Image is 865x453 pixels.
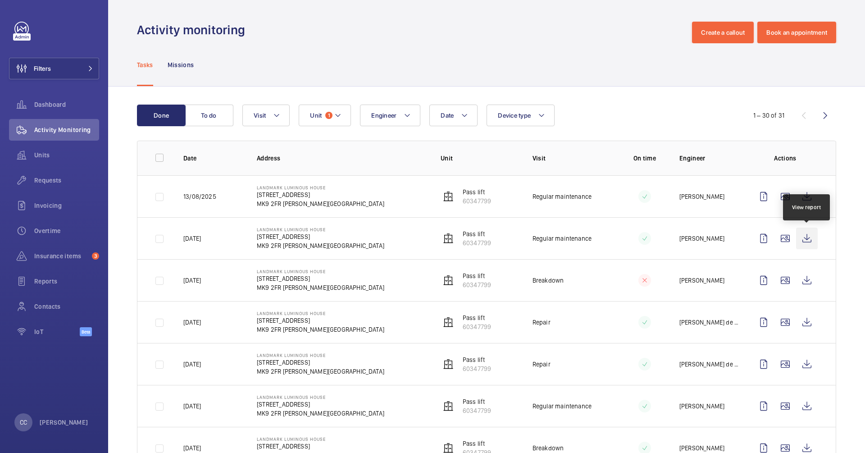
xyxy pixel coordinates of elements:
[487,105,555,126] button: Device type
[185,105,233,126] button: To do
[443,275,454,286] img: elevator.svg
[443,233,454,244] img: elevator.svg
[463,280,491,289] p: 60347799
[463,439,491,448] p: Pass lift
[34,277,99,286] span: Reports
[463,355,491,364] p: Pass lift
[183,154,242,163] p: Date
[533,402,592,411] p: Regular maintenance
[34,302,99,311] span: Contacts
[80,327,92,336] span: Beta
[463,322,491,331] p: 60347799
[679,154,738,163] p: Engineer
[679,192,724,201] p: [PERSON_NAME]
[257,283,384,292] p: MK9 2FR [PERSON_NAME][GEOGRAPHIC_DATA]
[257,316,384,325] p: [STREET_ADDRESS]
[299,105,351,126] button: Unit1
[257,269,384,274] p: Landmark Luminous House
[463,406,491,415] p: 60347799
[443,317,454,328] img: elevator.svg
[679,360,738,369] p: [PERSON_NAME] de [PERSON_NAME]
[183,360,201,369] p: [DATE]
[183,234,201,243] p: [DATE]
[9,58,99,79] button: Filters
[257,442,384,451] p: [STREET_ADDRESS]
[463,229,491,238] p: Pass lift
[429,105,478,126] button: Date
[34,226,99,235] span: Overtime
[533,360,551,369] p: Repair
[792,203,821,211] div: View report
[310,112,322,119] span: Unit
[441,112,454,119] span: Date
[443,359,454,370] img: elevator.svg
[533,154,610,163] p: Visit
[34,125,99,134] span: Activity Monitoring
[40,418,88,427] p: [PERSON_NAME]
[257,409,384,418] p: MK9 2FR [PERSON_NAME][GEOGRAPHIC_DATA]
[257,232,384,241] p: [STREET_ADDRESS]
[692,22,754,43] button: Create a callout
[242,105,290,126] button: Visit
[679,234,724,243] p: [PERSON_NAME]
[757,22,836,43] button: Book an appointment
[183,276,201,285] p: [DATE]
[443,191,454,202] img: elevator.svg
[498,112,531,119] span: Device type
[34,252,88,261] span: Insurance items
[34,100,99,109] span: Dashboard
[183,192,216,201] p: 13/08/2025
[137,60,153,69] p: Tasks
[168,60,194,69] p: Missions
[257,241,384,250] p: MK9 2FR [PERSON_NAME][GEOGRAPHIC_DATA]
[257,400,384,409] p: [STREET_ADDRESS]
[533,234,592,243] p: Regular maintenance
[183,318,201,327] p: [DATE]
[257,358,384,367] p: [STREET_ADDRESS]
[137,22,250,38] h1: Activity monitoring
[679,444,724,453] p: [PERSON_NAME]
[257,394,384,400] p: Landmark Luminous House
[679,276,724,285] p: [PERSON_NAME]
[183,402,201,411] p: [DATE]
[533,192,592,201] p: Regular maintenance
[533,276,564,285] p: Breakdown
[441,154,518,163] p: Unit
[257,311,384,316] p: Landmark Luminous House
[257,436,384,442] p: Landmark Luminous House
[137,105,186,126] button: Done
[34,151,99,160] span: Units
[463,197,491,206] p: 60347799
[463,238,491,247] p: 60347799
[325,112,332,119] span: 1
[463,188,491,197] p: Pass lift
[443,401,454,412] img: elevator.svg
[34,64,51,73] span: Filters
[371,112,396,119] span: Engineer
[463,313,491,322] p: Pass lift
[34,176,99,185] span: Requests
[257,227,384,232] p: Landmark Luminous House
[753,111,784,120] div: 1 – 30 of 31
[257,199,384,208] p: MK9 2FR [PERSON_NAME][GEOGRAPHIC_DATA]
[463,364,491,373] p: 60347799
[360,105,420,126] button: Engineer
[257,274,384,283] p: [STREET_ADDRESS]
[679,402,724,411] p: [PERSON_NAME]
[183,444,201,453] p: [DATE]
[679,318,738,327] p: [PERSON_NAME] de [PERSON_NAME]
[753,154,818,163] p: Actions
[20,418,27,427] p: CC
[34,201,99,210] span: Invoicing
[463,397,491,406] p: Pass lift
[463,271,491,280] p: Pass lift
[257,154,426,163] p: Address
[254,112,266,119] span: Visit
[257,325,384,334] p: MK9 2FR [PERSON_NAME][GEOGRAPHIC_DATA]
[257,185,384,190] p: Landmark Luminous House
[257,190,384,199] p: [STREET_ADDRESS]
[92,252,99,260] span: 3
[34,327,80,336] span: IoT
[257,352,384,358] p: Landmark Luminous House
[533,444,564,453] p: Breakdown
